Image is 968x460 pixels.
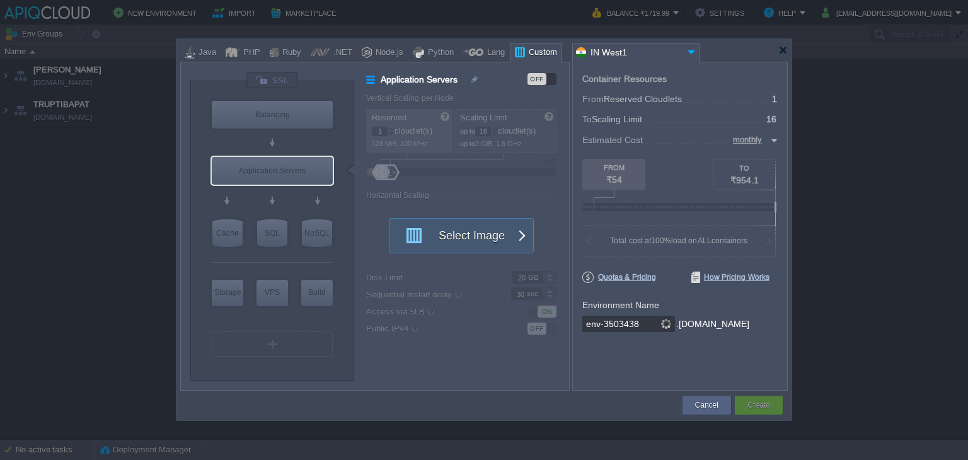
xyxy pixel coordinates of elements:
div: .NET [330,43,352,62]
div: Custom [525,43,557,62]
div: Node.js [372,43,403,62]
div: Load Balancer [212,101,333,129]
button: Cancel [695,399,718,411]
div: Ruby [279,43,301,62]
div: Container Resources [582,74,667,84]
div: Cache [212,219,243,247]
div: SQL [257,219,287,247]
div: PHP [239,43,260,62]
div: Lang [483,43,505,62]
div: Build Node [301,280,333,306]
div: Create New Layer [212,331,333,357]
button: Select Image [398,219,511,253]
div: Java [195,43,216,62]
button: Create [747,399,770,411]
div: Application Servers [212,157,333,185]
div: OFF [527,73,546,85]
label: Environment Name [582,300,659,310]
div: .[DOMAIN_NAME] [676,316,749,333]
span: Quotas & Pricing [582,272,656,283]
div: Build [301,280,333,305]
div: NoSQL Databases [302,219,332,247]
div: VPS [256,280,288,305]
div: Elastic VPS [256,280,288,306]
div: SQL Databases [257,219,287,247]
div: Python [424,43,454,62]
div: NoSQL [302,219,332,247]
div: Storage [212,280,243,305]
div: Balancing [212,101,333,129]
span: How Pricing Works [691,272,769,283]
div: Storage Containers [212,280,243,306]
